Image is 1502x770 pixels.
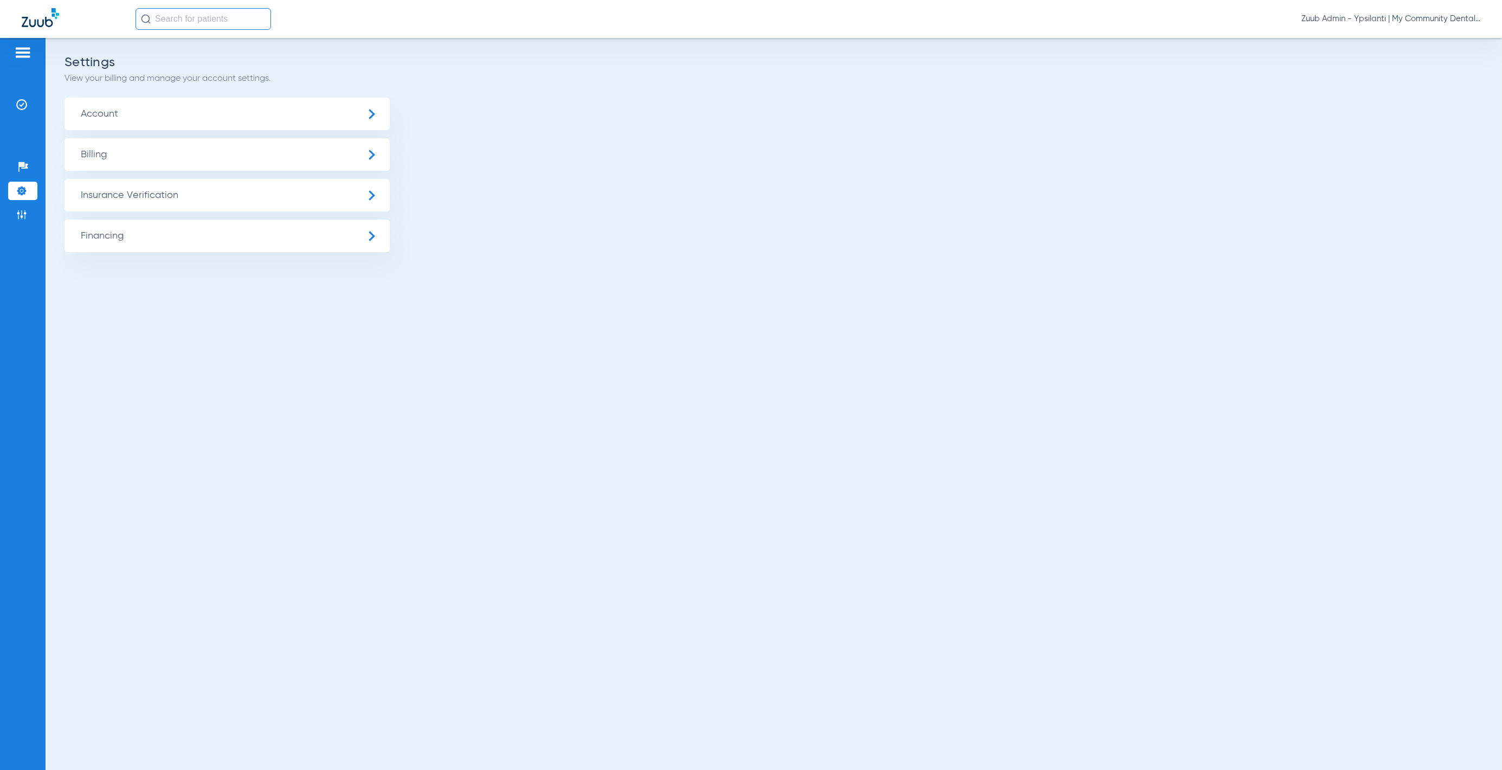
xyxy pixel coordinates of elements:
[65,98,390,130] span: Account
[1448,718,1502,770] iframe: Chat Widget
[136,8,271,30] input: Search for patients
[22,8,59,27] img: Zuub Logo
[65,57,1483,68] h2: Settings
[65,220,390,252] span: Financing
[1301,14,1480,24] span: Zuub Admin - Ypsilanti | My Community Dental Centers
[141,14,151,24] img: Search Icon
[14,46,31,59] img: hamburger-icon
[65,179,390,211] span: Insurance Verification
[65,73,1483,84] p: View your billing and manage your account settings.
[65,138,390,171] span: Billing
